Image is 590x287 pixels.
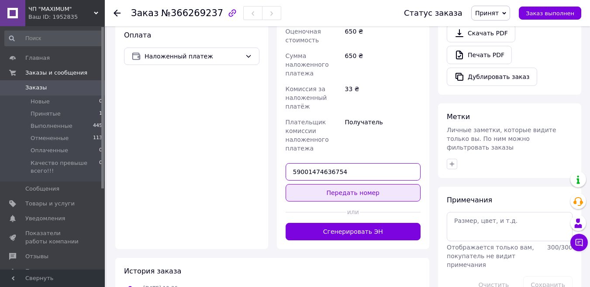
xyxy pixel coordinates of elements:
div: Вернуться назад [114,9,121,17]
span: Принятые [31,110,61,118]
span: Наложенный платеж [145,51,242,61]
span: Отображается только вам, покупатель не видит примечания [447,244,534,268]
div: 650 ₴ [343,48,422,81]
span: Комиссия за наложенный платёж [286,85,327,110]
span: Товары и услуги [25,200,75,208]
span: 113 [93,134,102,142]
span: Метки [447,113,470,121]
span: Заказ выполнен [526,10,574,17]
div: 33 ₴ [343,81,422,114]
span: ЧП "MAXIMUM" [28,5,94,13]
a: Скачать PDF [447,24,515,42]
span: 445 [93,122,102,130]
span: 0 [99,147,102,154]
span: Отзывы [25,253,48,260]
span: Заказы и сообщения [25,69,87,77]
span: Оплаченные [31,147,68,154]
div: 650 ₴ [343,24,422,48]
button: Дублировать заказ [447,68,537,86]
span: Уведомления [25,215,65,222]
button: Сгенерировать ЭН [286,223,421,240]
span: Заказ [131,8,159,18]
span: или [346,208,360,216]
span: Оценочная стоимость [286,28,321,44]
span: Главная [25,54,50,62]
span: Принят [475,10,499,17]
span: Качество превыше всего!!! [31,159,99,175]
span: Отмененные [31,134,69,142]
div: Ваш ID: 1952835 [28,13,105,21]
button: Заказ выполнен [519,7,581,20]
span: Примечания [447,196,492,204]
span: 0 [99,98,102,106]
input: Номер экспресс-накладной [286,163,421,181]
div: Статус заказа [404,9,462,17]
a: Печать PDF [447,46,512,64]
button: Чат с покупателем [570,234,588,251]
span: Личные заметки, которые видите только вы. По ним можно фильтровать заказы [447,126,556,151]
span: Показатели работы компании [25,229,81,245]
span: Сумма наложенного платежа [286,52,329,77]
span: Выполненные [31,122,72,130]
button: Передать номер [286,184,421,202]
span: Покупатели [25,267,61,275]
span: Оплата [124,31,151,39]
input: Поиск [4,31,103,46]
span: 300 / 300 [547,244,573,251]
span: 1 [99,110,102,118]
span: Заказы [25,84,47,92]
span: Плательщик комиссии наложенного платежа [286,119,329,152]
span: Сообщения [25,185,59,193]
span: Новые [31,98,50,106]
span: №366269237 [161,8,223,18]
div: Получатель [343,114,422,156]
span: 0 [99,159,102,175]
span: История заказа [124,267,181,275]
